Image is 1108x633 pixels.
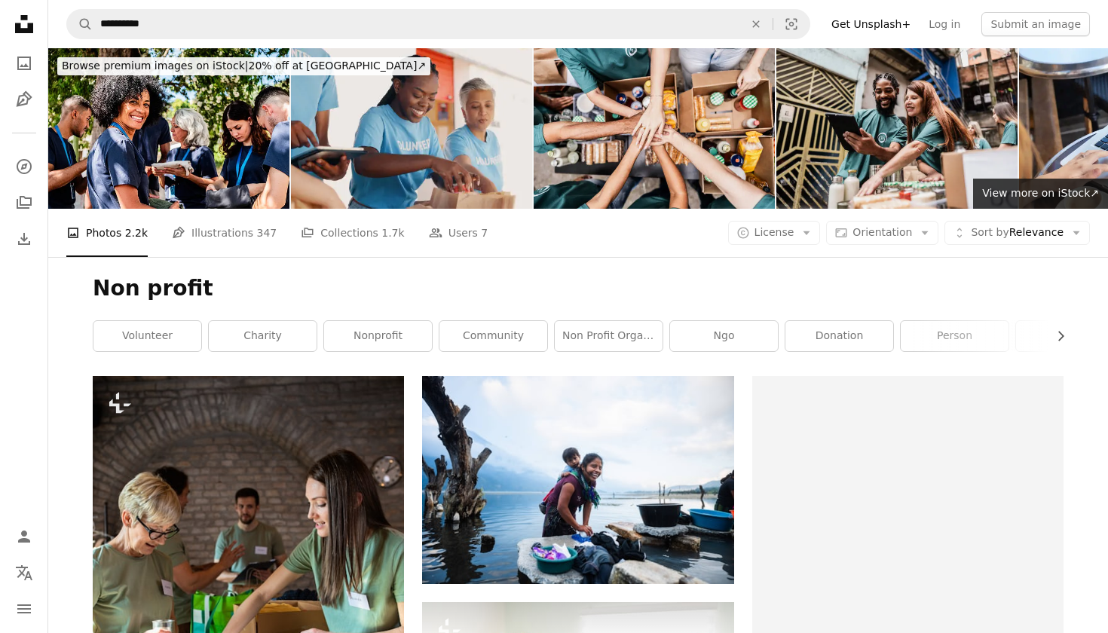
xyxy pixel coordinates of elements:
span: Orientation [852,226,912,238]
img: Volunteers using digital tablet during donation outdoors [776,48,1018,209]
a: ngo [670,321,778,351]
span: 1.7k [381,225,404,241]
span: 20% off at [GEOGRAPHIC_DATA] ↗ [62,60,426,72]
button: Menu [9,594,39,624]
a: nonprofit [324,321,432,351]
a: Users 7 [429,209,488,257]
a: Download History [9,224,39,254]
a: Illustrations [9,84,39,115]
a: non profit organization [555,321,663,351]
a: woman in black tank top sitting on rock beside woman in red and black dress [422,473,733,487]
img: Volunteering, group of people and tablet for food donation, community service and poverty support... [291,48,532,209]
a: Browse premium images on iStock|20% off at [GEOGRAPHIC_DATA]↗ [48,48,439,84]
span: Relevance [971,225,1064,240]
img: woman in black tank top sitting on rock beside woman in red and black dress [422,376,733,584]
a: community [439,321,547,351]
a: Log in / Sign up [9,521,39,552]
a: Collections 1.7k [301,209,404,257]
a: Photos [9,48,39,78]
span: Browse premium images on iStock | [62,60,248,72]
button: Visual search [773,10,810,38]
button: scroll list to the right [1047,321,1064,351]
span: License [754,226,794,238]
a: person [901,321,1009,351]
span: 7 [481,225,488,241]
a: View more on iStock↗ [973,179,1108,209]
a: volunteer [93,321,201,351]
a: Group of volunteers working in community charity donation center. [93,592,404,605]
a: Collections [9,188,39,218]
span: Sort by [971,226,1009,238]
a: Log in [920,12,969,36]
button: Language [9,558,39,588]
a: Get Unsplash+ [822,12,920,36]
span: View more on iStock ↗ [982,187,1099,199]
img: Close-up of volunteers with hands stacked during donation event outdoors [534,48,775,209]
button: License [728,221,821,245]
img: Portrait of mature volunteer woman outdoors [48,48,289,209]
a: Illustrations 347 [172,209,277,257]
button: Orientation [826,221,938,245]
button: Sort byRelevance [944,221,1090,245]
a: charity [209,321,317,351]
span: 347 [257,225,277,241]
button: Submit an image [981,12,1090,36]
button: Clear [739,10,773,38]
h1: Non profit [93,275,1064,302]
a: Explore [9,151,39,182]
button: Search Unsplash [67,10,93,38]
a: donation [785,321,893,351]
form: Find visuals sitewide [66,9,810,39]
